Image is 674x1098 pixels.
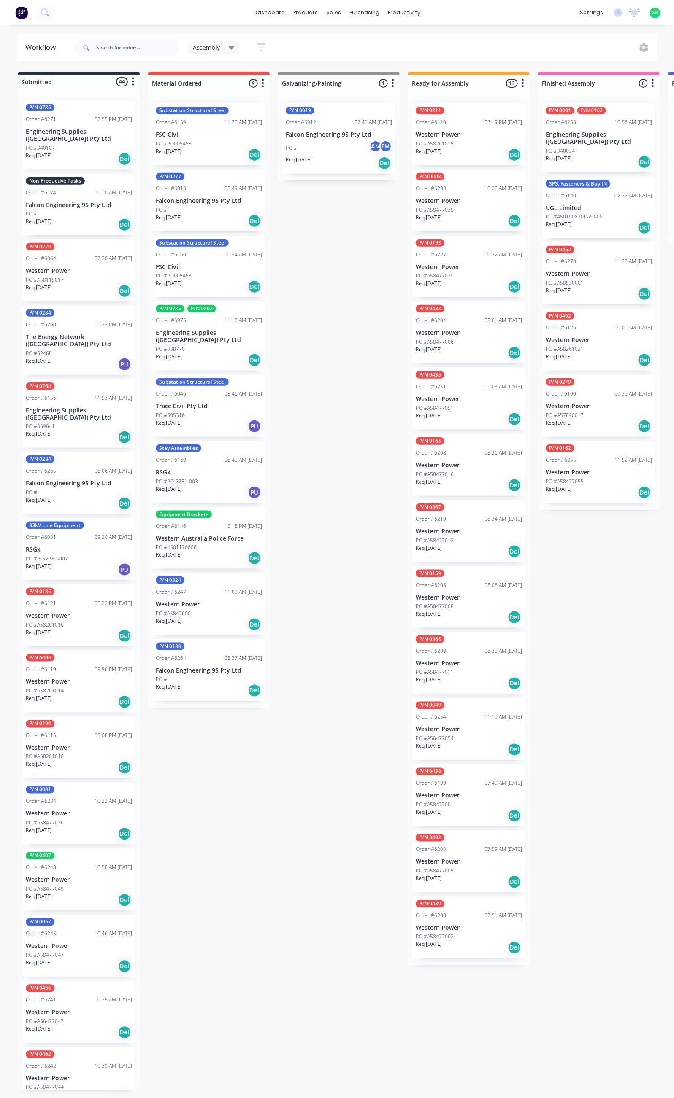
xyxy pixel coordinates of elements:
div: Order #6015 [156,185,186,192]
div: Del [508,280,521,293]
p: PO #A58477010 [416,471,454,478]
div: P/N 0367 [416,503,444,511]
div: Del [118,695,131,709]
p: PO #A58477029 [416,272,454,280]
div: Del [118,761,131,775]
div: Order #6247 [156,588,186,596]
p: PO # [156,206,167,214]
div: P/N 0001P/N 0162Order #625810:56 AM [DATE]Engineering Supplies ([GEOGRAPHIC_DATA]) Pty LtdPO #340... [542,103,655,172]
div: P/N 0284Order #626508:06 AM [DATE]Falcon Engineering 95 Pty LtdPO #Req.[DATE]Del [22,452,135,514]
div: Order #6156 [26,394,56,402]
p: Western Power [546,469,652,476]
div: P/N 0279Order #619009:30 AM [DATE]Western PowerPO #A57890013Req.[DATE]Del [542,375,655,437]
div: P/N 0186 [26,588,54,595]
div: 11:25 AM [DATE] [614,258,652,265]
p: PO #A58477054 [416,735,454,743]
div: P/N 0284Order #626001:32 PM [DATE]The Energy Network ([GEOGRAPHIC_DATA]) Pty LtdPO #52468Req.[DAT... [22,306,135,375]
div: P/N 0786 [26,104,54,111]
div: P/N 0279Order #606407:20 AM [DATE]Western PowerPO #A58115017Req.[DATE]Del [22,240,135,301]
div: P/N 0162Order #625511:52 AM [DATE]Western PowerPO #A58477055Req.[DATE]Del [542,441,655,503]
div: P/N 0366Order #620908:30 AM [DATE]Western PowerPO #A58477011Req.[DATE]Del [412,632,525,694]
div: P/N 0162 [546,444,574,452]
p: PO #339841 [26,423,55,430]
p: Req. [DATE] [416,148,442,155]
p: Western Power [416,264,522,271]
div: P/N 0188Order #626408:37 AM [DATE]Falcon Engineering 95 Pty LtdPO #Req.[DATE]Del [152,639,265,701]
div: Order #6031 [26,533,56,541]
p: Req. [DATE] [26,562,52,570]
div: Substation Structural SteelOrder #616009:34 AM [DATE]FSC CivilPO #PO005458Req.[DATE]Del [152,236,265,298]
div: Order #6121 [26,600,56,607]
div: 08:06 AM [DATE] [95,467,132,475]
div: Del [508,479,521,492]
div: Stay Assemblies [156,444,201,452]
div: P/N 0186Order #612103:22 PM [DATE]Western PowerPO #A58261016Req.[DATE]Del [22,584,135,646]
div: Del [638,155,651,169]
div: P/N 0190 [26,720,54,728]
p: Western Power [416,726,522,733]
div: Order #6064 [26,255,56,262]
div: Del [118,431,131,444]
div: Del [508,677,521,690]
div: Order #6264 [156,654,186,662]
div: EM [379,140,392,153]
p: Req. [DATE] [156,617,182,625]
p: Req. [DATE] [416,346,442,353]
div: P/N 0159Order #620608:06 AM [DATE]Western PowerPO #A58477008Req.[DATE]Del [412,566,525,628]
div: Del [378,156,391,170]
div: 09:20 AM [DATE] [95,533,132,541]
p: Req. [DATE] [26,152,52,159]
div: Order #6260 [26,321,56,328]
p: Req. [DATE] [26,695,52,702]
div: SPS, Fasteners & Buy INOrder #614007:32 AM [DATE]UGL LimitedPO #4501908706-VO-08Req.[DATE]Del [542,177,655,239]
div: 09:22 AM [DATE] [485,251,522,258]
p: Req. [DATE] [26,284,52,291]
p: PO #52468 [26,350,52,357]
p: PO #338770 [156,345,185,353]
div: 11:17 AM [DATE] [225,317,262,324]
div: P/N 0190Order #611503:08 PM [DATE]Western PowerPO #A58261010Req.[DATE]Del [22,717,135,779]
p: The Energy Network ([GEOGRAPHIC_DATA]) Pty Ltd [26,334,132,348]
div: Order #6209 [416,647,446,655]
div: P/N 0802 [187,305,216,312]
div: Del [248,684,261,697]
div: P/N 0764 [26,382,54,390]
div: 10:01 AM [DATE] [614,324,652,331]
p: PO #4501176608 [156,544,197,551]
div: Order #6159 [156,118,186,126]
p: PO #PO-2781-003 [156,478,198,485]
p: PO #505316 [156,412,185,419]
div: Del [638,353,651,367]
div: 08:01 AM [DATE] [485,317,522,324]
p: Req. [DATE] [416,676,442,684]
div: P/N 0462Order #627011:25 AM [DATE]Western PowerPO #A58530001Req.[DATE]Del [542,242,655,304]
div: Del [638,420,651,433]
div: P/N 0284 [26,309,54,317]
p: Western Power [156,601,262,608]
div: Equipment Brackets [156,511,212,518]
div: Del [248,552,261,565]
div: Del [118,218,131,231]
div: Order #6126 [546,324,576,331]
div: PU [118,358,131,371]
div: Del [248,280,261,293]
div: 10:20 AM [DATE] [485,185,522,192]
p: PO #340034 [546,147,575,155]
div: P/N 0462Order #612610:01 AM [DATE]Western PowerPO #A58261021Req.[DATE]Del [542,309,655,371]
div: P/N 0096Order #611903:56 PM [DATE]Western PowerPO #A58261014Req.[DATE]Del [22,651,135,713]
div: 03:56 PM [DATE] [95,666,132,673]
div: Substation Structural Steel [156,378,229,386]
p: Req. [DATE] [156,551,182,559]
div: Order #6204 [416,317,446,324]
div: 11:03 AM [DATE] [485,383,522,390]
div: Del [508,214,521,228]
p: PO # [156,676,167,684]
div: P/N 0193 [416,239,444,247]
div: P/N 0279 [26,243,54,250]
div: Order #5975 [156,317,186,324]
div: Del [118,152,131,166]
div: Order #6046 [156,390,186,398]
p: Req. [DATE] [416,280,442,287]
div: P/N 0366 [416,635,444,643]
p: Req. [DATE] [156,485,182,493]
